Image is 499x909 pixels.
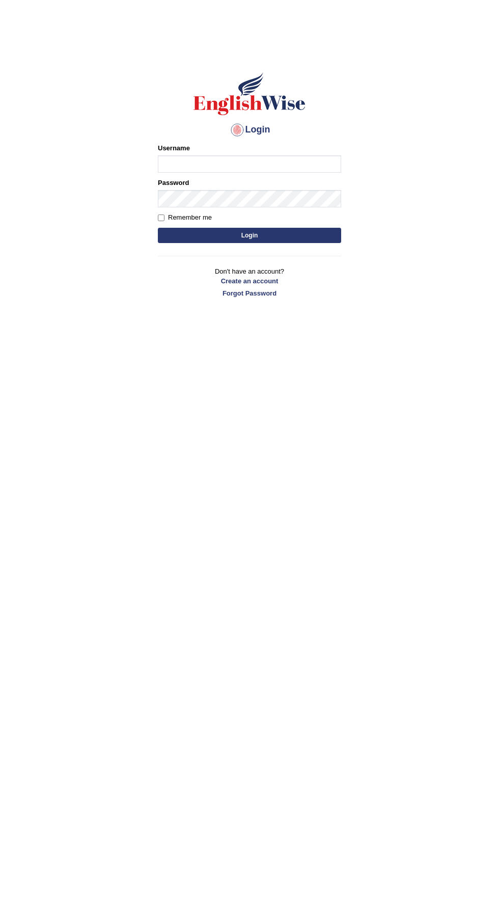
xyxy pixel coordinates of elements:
[158,266,341,298] p: Don't have an account?
[158,215,164,221] input: Remember me
[191,71,308,117] img: Logo of English Wise sign in for intelligent practice with AI
[158,122,341,138] h4: Login
[158,143,190,153] label: Username
[158,276,341,286] a: Create an account
[158,228,341,243] button: Login
[158,288,341,298] a: Forgot Password
[158,178,189,188] label: Password
[158,212,212,223] label: Remember me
